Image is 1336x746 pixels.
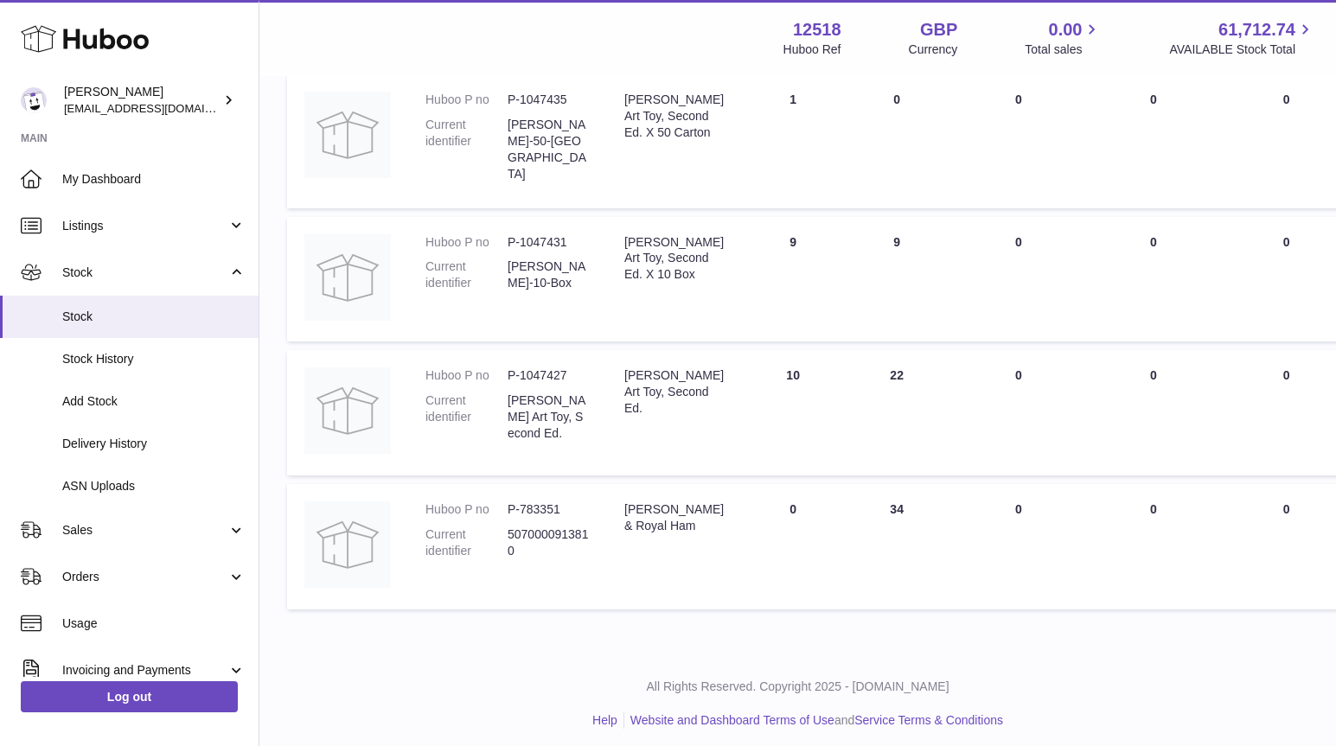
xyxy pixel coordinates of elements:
[741,350,845,475] td: 10
[1089,217,1218,342] td: 0
[783,41,841,58] div: Huboo Ref
[425,258,508,291] dt: Current identifier
[508,258,590,291] dd: [PERSON_NAME]-10-Box
[845,217,949,342] td: 9
[64,84,220,117] div: [PERSON_NAME]
[1283,92,1290,106] span: 0
[741,74,845,207] td: 1
[854,713,1003,727] a: Service Terms & Conditions
[1089,74,1218,207] td: 0
[508,117,590,182] dd: [PERSON_NAME]-50-[GEOGRAPHIC_DATA]
[508,367,590,384] dd: P-1047427
[741,484,845,609] td: 0
[62,218,227,234] span: Listings
[1169,18,1315,58] a: 61,712.74 AVAILABLE Stock Total
[62,171,246,188] span: My Dashboard
[624,501,724,534] div: [PERSON_NAME] & Royal Ham
[845,350,949,475] td: 22
[62,615,246,632] span: Usage
[1025,18,1102,58] a: 0.00 Total sales
[21,87,47,113] img: caitlin@fancylamp.co
[1049,18,1083,41] span: 0.00
[1089,484,1218,609] td: 0
[508,234,590,251] dd: P-1047431
[425,526,508,559] dt: Current identifier
[920,18,957,41] strong: GBP
[909,41,958,58] div: Currency
[949,74,1089,207] td: 0
[630,713,834,727] a: Website and Dashboard Terms of Use
[624,367,724,417] div: [PERSON_NAME] Art Toy, Second Ed.
[1218,18,1295,41] span: 61,712.74
[304,234,391,321] img: product image
[425,367,508,384] dt: Huboo P no
[1025,41,1102,58] span: Total sales
[425,234,508,251] dt: Huboo P no
[62,265,227,281] span: Stock
[624,234,724,284] div: [PERSON_NAME] Art Toy, Second Ed. X 10 Box
[845,484,949,609] td: 34
[21,681,238,712] a: Log out
[508,501,590,518] dd: P-783351
[62,569,227,585] span: Orders
[62,478,246,494] span: ASN Uploads
[62,662,227,679] span: Invoicing and Payments
[1169,41,1315,58] span: AVAILABLE Stock Total
[273,679,1322,695] p: All Rights Reserved. Copyright 2025 - [DOMAIN_NAME]
[62,522,227,539] span: Sales
[304,367,391,454] img: product image
[508,392,590,442] dd: [PERSON_NAME] Art Toy, Second Ed.
[949,217,1089,342] td: 0
[425,501,508,518] dt: Huboo P no
[1089,350,1218,475] td: 0
[793,18,841,41] strong: 12518
[304,501,391,588] img: product image
[624,712,1003,729] li: and
[1283,235,1290,249] span: 0
[624,92,724,141] div: [PERSON_NAME] Art Toy, Second Ed. X 50 Carton
[949,350,1089,475] td: 0
[845,74,949,207] td: 0
[62,309,246,325] span: Stock
[64,101,254,115] span: [EMAIL_ADDRESS][DOMAIN_NAME]
[304,92,391,178] img: product image
[425,392,508,442] dt: Current identifier
[508,92,590,108] dd: P-1047435
[508,526,590,559] dd: 5070000913810
[62,393,246,410] span: Add Stock
[741,217,845,342] td: 9
[1283,368,1290,382] span: 0
[1283,502,1290,516] span: 0
[62,351,246,367] span: Stock History
[592,713,617,727] a: Help
[62,436,246,452] span: Delivery History
[949,484,1089,609] td: 0
[425,117,508,182] dt: Current identifier
[425,92,508,108] dt: Huboo P no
